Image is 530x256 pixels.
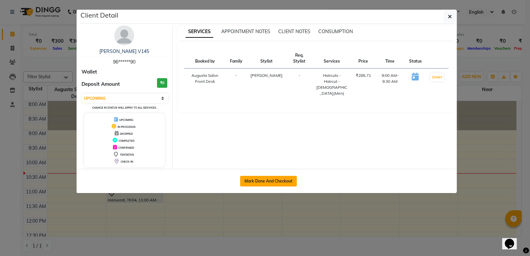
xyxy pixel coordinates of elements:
span: CLIENT NOTES [278,28,310,34]
span: UPCOMING [119,118,133,122]
span: SERVICES [185,26,213,38]
th: Price [352,48,375,69]
span: TENTATIVE [120,153,134,156]
span: [PERSON_NAME] [250,73,283,78]
span: IN PROGRESS [118,125,135,128]
span: CONSUMPTION [318,28,353,34]
img: avatar [114,26,134,45]
span: COMPLETED [119,139,134,142]
span: CHECK-IN [121,160,133,163]
a: [PERSON_NAME] V145 [99,48,149,54]
th: Stylist [246,48,287,69]
th: Status [405,48,426,69]
small: Change in status will apply to all services. [92,106,157,109]
span: Wallet [81,68,97,76]
h3: ₹0 [157,78,167,88]
td: Augusta Salon Front Desk [184,69,226,101]
th: Req. Stylist [287,48,312,69]
span: CONFIRMED [118,146,134,149]
th: Services [312,48,352,69]
iframe: chat widget [502,230,523,249]
th: Family [226,48,246,69]
div: Haircuts - Haircut - [DEMOGRAPHIC_DATA](Men) [316,73,348,96]
div: ₹285.71 [356,73,371,78]
h5: Client Detail [80,10,118,20]
th: Time [375,48,405,69]
button: START [430,73,444,81]
td: - [226,69,246,101]
span: APPOINTMENT NOTES [221,28,270,34]
span: DROPPED [120,132,133,135]
td: - [287,69,312,101]
th: Booked by [184,48,226,69]
button: Mark Done And Checkout [240,176,297,186]
td: 9:00 AM-9:30 AM [375,69,405,101]
span: Deposit Amount [81,80,120,88]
